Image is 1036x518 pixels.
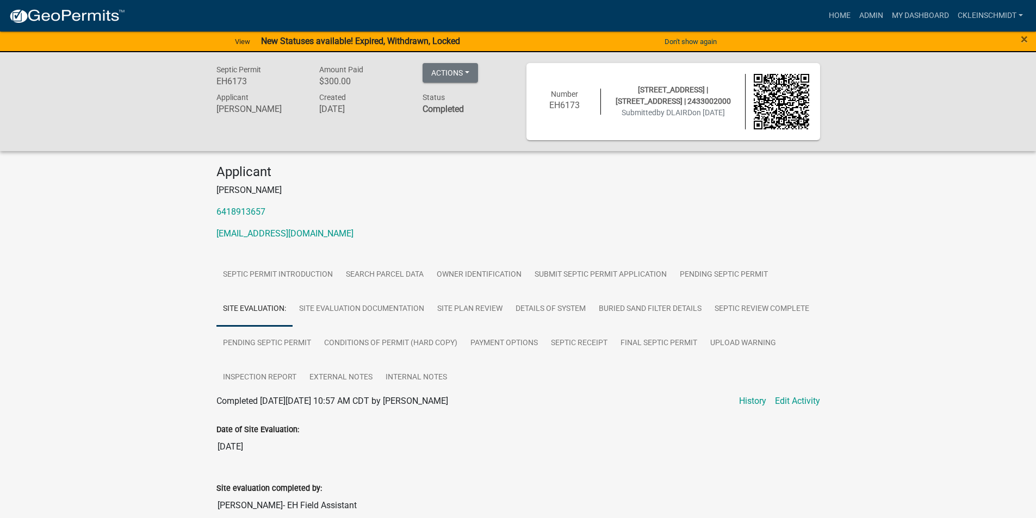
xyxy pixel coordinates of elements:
[216,396,448,406] span: Completed [DATE][DATE] 10:57 AM CDT by [PERSON_NAME]
[754,74,809,129] img: QR code
[293,292,431,327] a: Site Evaluation Documentation
[216,360,303,395] a: Inspection Report
[303,360,379,395] a: External Notes
[216,184,820,197] p: [PERSON_NAME]
[1021,32,1028,47] span: ×
[430,258,528,292] a: Owner Identification
[216,65,261,74] span: Septic Permit
[592,292,708,327] a: Buried Sand Filter details
[528,258,673,292] a: Submit Septic Permit Application
[739,395,766,408] a: History
[216,485,322,492] label: Site evaluation completed by:
[216,164,820,180] h4: Applicant
[708,292,816,327] a: Septic Review Complete
[824,5,855,26] a: Home
[888,5,953,26] a: My Dashboard
[464,326,544,361] a: Payment Options
[614,326,704,361] a: Final Septic Permit
[231,33,255,51] a: View
[319,93,346,102] span: Created
[551,90,578,98] span: Number
[704,326,783,361] a: UPLOAD WARNING
[216,207,265,217] a: 6418913657
[216,228,353,239] a: [EMAIL_ADDRESS][DOMAIN_NAME]
[379,360,454,395] a: Internal Notes
[216,326,318,361] a: Pending Septic Permit
[216,76,303,86] h6: EH6173
[622,108,725,117] span: Submitted on [DATE]
[423,93,445,102] span: Status
[216,426,299,434] label: Date of Site Evaluation:
[616,85,731,105] span: [STREET_ADDRESS] | [STREET_ADDRESS] | 2433002000
[319,104,406,114] h6: [DATE]
[509,292,592,327] a: Details of System
[261,36,460,46] strong: New Statuses available! Expired, Withdrawn, Locked
[216,258,339,292] a: Septic Permit Introduction
[423,63,478,83] button: Actions
[1021,33,1028,46] button: Close
[775,395,820,408] a: Edit Activity
[318,326,464,361] a: Conditions of Permit (hard copy)
[660,33,721,51] button: Don't show again
[319,76,406,86] h6: $300.00
[319,65,363,74] span: Amount Paid
[656,108,692,117] span: by DLAIRD
[216,93,249,102] span: Applicant
[216,104,303,114] h6: [PERSON_NAME]
[953,5,1027,26] a: ckleinschmidt
[423,104,464,114] strong: Completed
[544,326,614,361] a: Septic Receipt
[216,292,293,327] a: Site Evaluation:
[431,292,509,327] a: Site Plan Review
[855,5,888,26] a: Admin
[537,100,593,110] h6: EH6173
[339,258,430,292] a: Search Parcel Data
[673,258,774,292] a: Pending Septic Permit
